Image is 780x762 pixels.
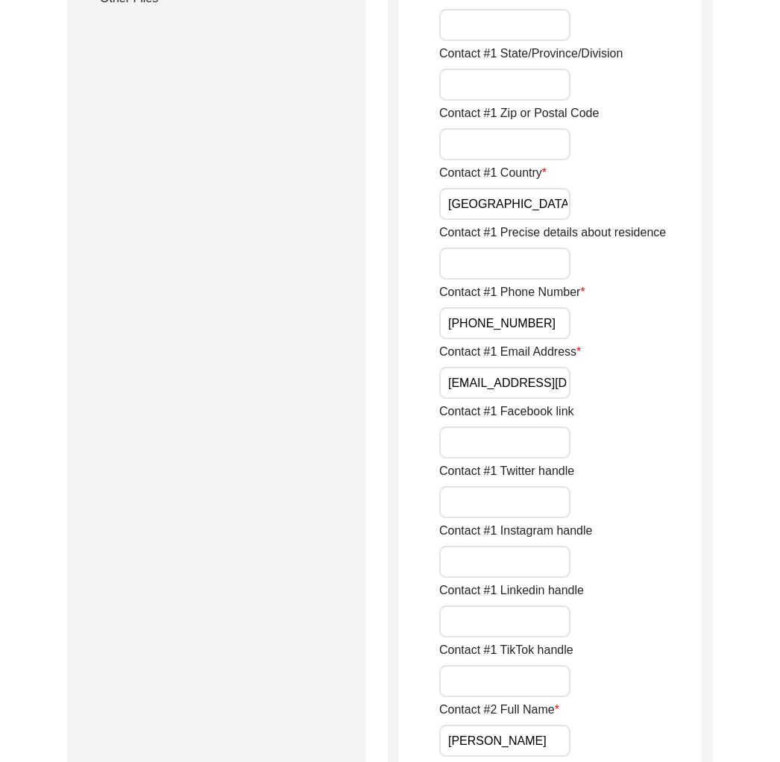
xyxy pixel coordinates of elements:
[439,582,584,599] label: Contact #1 Linkedin handle
[439,641,573,659] label: Contact #1 TikTok handle
[439,224,666,242] label: Contact #1 Precise details about residence
[439,45,623,63] label: Contact #1 State/Province/Division
[439,164,547,182] label: Contact #1 Country
[439,701,559,719] label: Contact #2 Full Name
[439,343,581,361] label: Contact #1 Email Address
[439,462,574,480] label: Contact #1 Twitter handle
[439,104,599,122] label: Contact #1 Zip or Postal Code
[439,403,574,421] label: Contact #1 Facebook link
[439,283,585,301] label: Contact #1 Phone Number
[439,522,592,540] label: Contact #1 Instagram handle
